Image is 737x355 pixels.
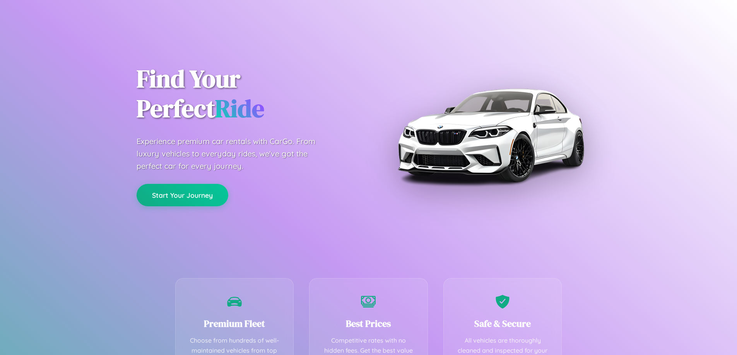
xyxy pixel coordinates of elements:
[321,317,416,330] h3: Best Prices
[137,135,330,172] p: Experience premium car rentals with CarGo. From luxury vehicles to everyday rides, we've got the ...
[137,64,357,124] h1: Find Your Perfect
[187,317,282,330] h3: Premium Fleet
[137,184,228,206] button: Start Your Journey
[455,317,550,330] h3: Safe & Secure
[215,92,264,125] span: Ride
[394,39,587,232] img: Premium BMW car rental vehicle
